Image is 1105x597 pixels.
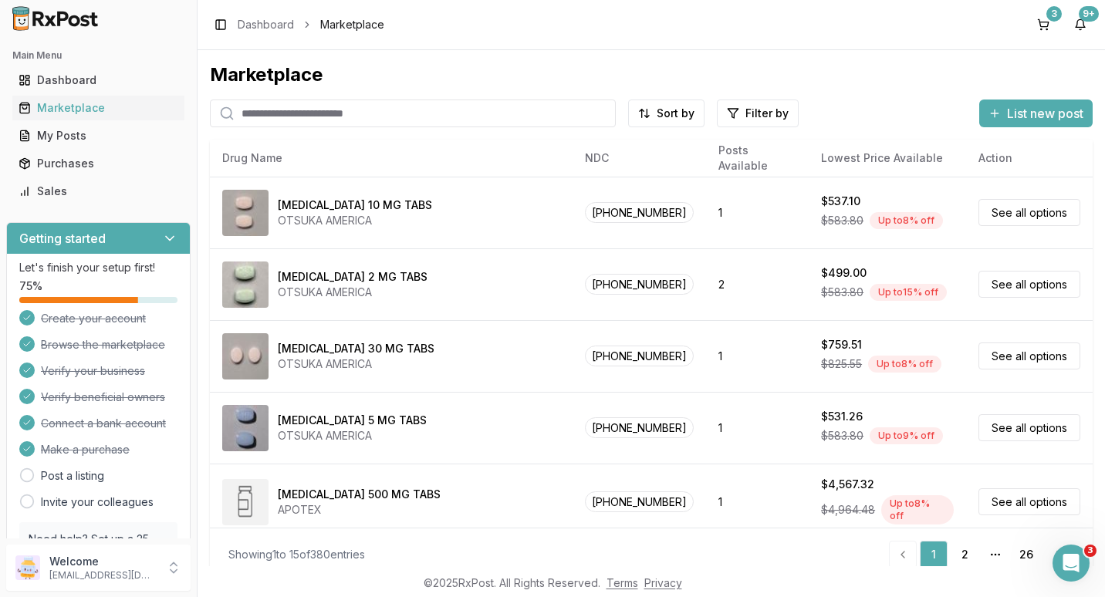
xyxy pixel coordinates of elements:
div: $759.51 [821,337,862,352]
span: $583.80 [821,285,863,300]
a: 2 [951,541,978,568]
span: 3 [1084,545,1097,557]
img: User avatar [15,555,40,580]
img: Abilify 10 MG TABS [222,190,269,236]
a: My Posts [12,122,184,150]
div: [MEDICAL_DATA] 10 MG TABS [278,197,432,213]
div: OTSUKA AMERICA [278,285,427,300]
button: Marketplace [6,96,191,120]
th: Action [966,140,1093,177]
div: $4,567.32 [821,477,874,492]
div: Dashboard [19,73,178,88]
td: 1 [706,392,809,464]
span: Create your account [41,311,146,326]
th: Posts Available [706,140,809,177]
span: Filter by [745,106,789,121]
div: Up to 15 % off [870,284,947,301]
a: See all options [978,199,1080,226]
th: Lowest Price Available [809,140,966,177]
p: [EMAIL_ADDRESS][DOMAIN_NAME] [49,569,157,582]
button: 3 [1031,12,1056,37]
span: [PHONE_NUMBER] [585,417,694,438]
button: Dashboard [6,68,191,93]
a: List new post [979,107,1093,123]
div: [MEDICAL_DATA] 30 MG TABS [278,341,434,356]
a: Post a listing [41,468,104,484]
td: 1 [706,320,809,392]
div: [MEDICAL_DATA] 2 MG TABS [278,269,427,285]
a: Terms [607,576,638,589]
button: Sort by [628,99,705,127]
button: My Posts [6,123,191,148]
div: Up to 8 % off [868,356,941,373]
span: Verify your business [41,363,145,379]
div: APOTEX [278,502,441,518]
span: $4,964.48 [821,502,875,518]
a: Dashboard [238,17,294,32]
a: Marketplace [12,94,184,122]
h3: Getting started [19,229,106,248]
div: OTSUKA AMERICA [278,213,432,228]
div: Up to 9 % off [870,427,943,444]
a: Go to next page [1043,541,1074,568]
nav: breadcrumb [238,17,384,32]
div: Showing 1 to 15 of 380 entries [228,547,365,562]
img: Abiraterone Acetate 500 MG TABS [222,479,269,525]
img: Abilify 2 MG TABS [222,261,269,308]
iframe: Intercom live chat [1053,545,1090,582]
h2: Main Menu [12,49,184,62]
div: Up to 8 % off [881,495,954,524]
button: Sales [6,179,191,204]
span: List new post [1007,104,1083,123]
span: [PHONE_NUMBER] [585,202,694,223]
div: [MEDICAL_DATA] 5 MG TABS [278,413,427,428]
div: 3 [1046,6,1062,22]
th: Drug Name [210,140,573,177]
span: $583.80 [821,428,863,444]
span: Sort by [657,106,694,121]
p: Need help? Set up a 25 minute call with our team to set up. [29,531,168,578]
img: Abilify 30 MG TABS [222,333,269,379]
p: Let's finish your setup first! [19,260,177,275]
td: 1 [706,177,809,248]
a: See all options [978,342,1080,369]
div: Purchases [19,156,178,171]
button: Purchases [6,151,191,176]
nav: pagination [889,541,1074,568]
span: 75 % [19,278,42,294]
a: See all options [978,271,1080,298]
a: Purchases [12,150,184,177]
span: Connect a bank account [41,416,166,431]
p: Welcome [49,554,157,569]
span: Browse the marketplace [41,337,165,352]
div: My Posts [19,128,178,143]
span: [PHONE_NUMBER] [585,274,694,295]
a: 1 [920,541,948,568]
span: [PHONE_NUMBER] [585,491,694,512]
div: 9+ [1079,6,1099,22]
span: [PHONE_NUMBER] [585,346,694,366]
td: 2 [706,248,809,320]
div: Marketplace [210,62,1093,87]
div: $537.10 [821,194,860,209]
span: Verify beneficial owners [41,390,165,405]
a: 26 [1012,541,1040,568]
button: List new post [979,99,1093,127]
div: $531.26 [821,409,863,424]
a: Sales [12,177,184,205]
span: Marketplace [320,17,384,32]
a: Privacy [644,576,682,589]
div: [MEDICAL_DATA] 500 MG TABS [278,487,441,502]
td: 1 [706,464,809,540]
a: Invite your colleagues [41,494,154,510]
a: See all options [978,414,1080,441]
span: $583.80 [821,213,863,228]
span: $825.55 [821,356,862,372]
div: OTSUKA AMERICA [278,428,427,444]
div: Marketplace [19,100,178,116]
th: NDC [573,140,706,177]
span: Make a purchase [41,442,130,457]
img: RxPost Logo [6,6,105,31]
div: Up to 8 % off [870,212,943,229]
